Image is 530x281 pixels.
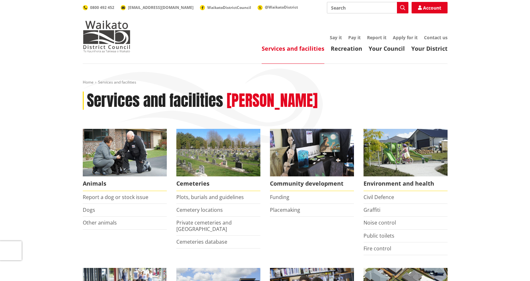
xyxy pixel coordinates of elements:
[364,129,448,191] a: New housing in Pokeno Environment and health
[270,129,354,176] img: Matariki Travelling Suitcase Art Exhibition
[83,5,114,10] a: 0800 492 452
[227,92,318,110] h2: [PERSON_NAME]
[270,129,354,191] a: Matariki Travelling Suitcase Art Exhibition Community development
[364,206,380,213] a: Graffiti
[83,80,448,85] nav: breadcrumb
[207,5,251,10] span: WaikatoDistrictCouncil
[364,232,394,239] a: Public toilets
[364,245,391,252] a: Fire control
[348,34,361,41] a: Pay it
[411,45,448,52] a: Your District
[364,219,396,226] a: Noise control
[176,129,260,176] img: Huntly Cemetery
[176,219,232,232] a: Private cemeteries and [GEOGRAPHIC_DATA]
[364,129,448,176] img: New housing in Pokeno
[83,219,117,226] a: Other animals
[200,5,251,10] a: WaikatoDistrictCouncil
[83,206,95,213] a: Dogs
[412,2,448,13] a: Account
[176,206,223,213] a: Cemetery locations
[270,176,354,191] span: Community development
[265,4,298,10] span: @WaikatoDistrict
[270,194,289,201] a: Funding
[90,5,114,10] span: 0800 492 452
[369,45,405,52] a: Your Council
[83,129,167,191] a: Waikato District Council Animal Control team Animals
[83,194,148,201] a: Report a dog or stock issue
[176,176,260,191] span: Cemeteries
[176,238,227,245] a: Cemeteries database
[330,34,342,41] a: Say it
[128,5,194,10] span: [EMAIL_ADDRESS][DOMAIN_NAME]
[258,4,298,10] a: @WaikatoDistrict
[121,5,194,10] a: [EMAIL_ADDRESS][DOMAIN_NAME]
[331,45,362,52] a: Recreation
[176,194,244,201] a: Plots, burials and guidelines
[393,34,418,41] a: Apply for it
[83,176,167,191] span: Animals
[367,34,386,41] a: Report it
[98,79,136,85] span: Services and facilities
[270,206,300,213] a: Placemaking
[327,2,408,13] input: Search input
[262,45,324,52] a: Services and facilities
[83,79,94,85] a: Home
[83,129,167,176] img: Animal Control
[364,194,394,201] a: Civil Defence
[364,176,448,191] span: Environment and health
[83,20,131,52] img: Waikato District Council - Te Kaunihera aa Takiwaa o Waikato
[87,92,223,110] h1: Services and facilities
[424,34,448,41] a: Contact us
[176,129,260,191] a: Huntly Cemetery Cemeteries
